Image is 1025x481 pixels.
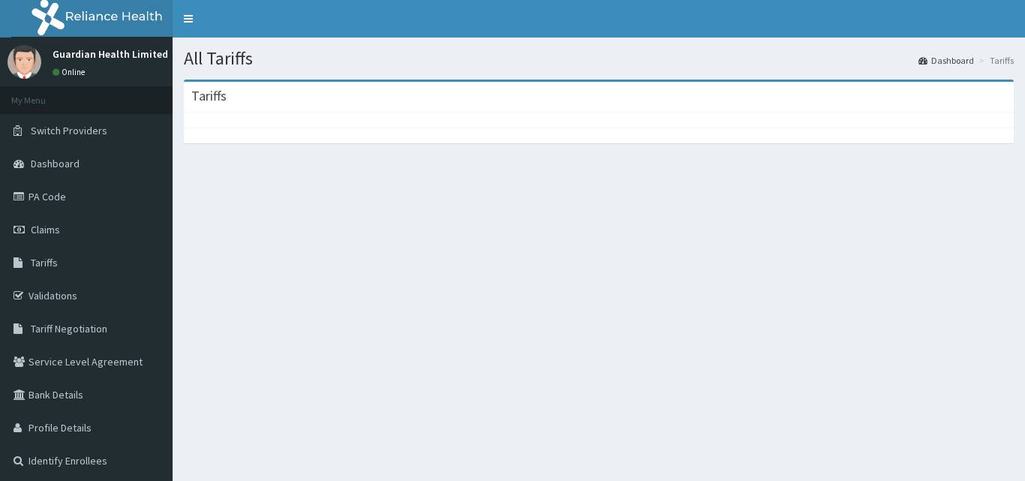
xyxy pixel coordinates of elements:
[975,54,1014,67] li: Tariffs
[184,49,1014,68] h1: All Tariffs
[53,67,89,77] a: Online
[191,89,227,103] h3: Tariffs
[31,124,107,137] span: Switch Providers
[918,54,974,67] a: Dashboard
[8,45,41,79] img: User Image
[31,322,107,335] span: Tariff Negotiation
[31,157,80,170] span: Dashboard
[53,49,168,59] p: Guardian Health Limited
[31,223,60,236] span: Claims
[31,256,58,269] span: Tariffs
